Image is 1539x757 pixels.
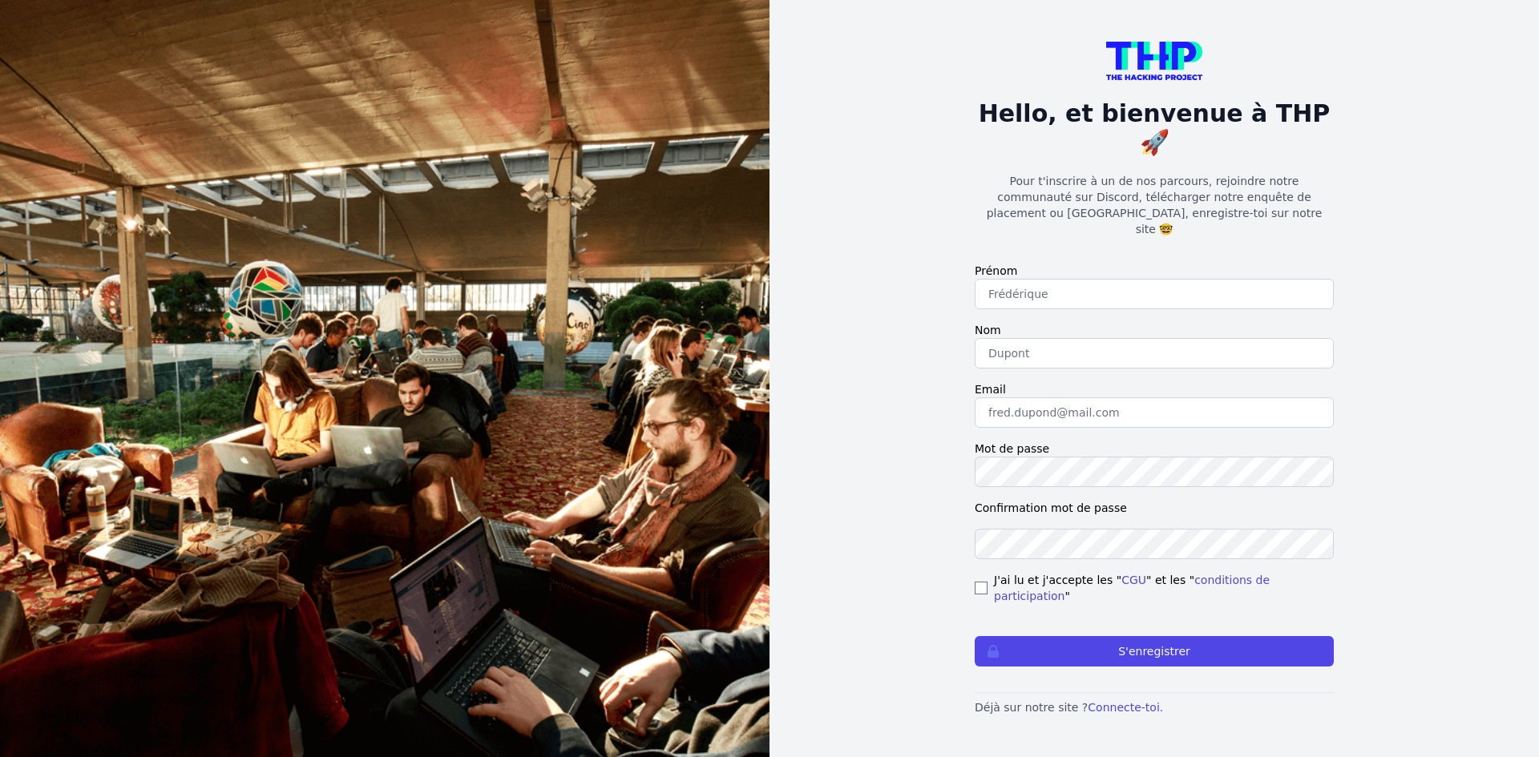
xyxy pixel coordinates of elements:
label: Mot de passe [975,441,1334,457]
label: Prénom [975,263,1334,279]
label: Email [975,381,1334,397]
input: Dupont [975,338,1334,368]
img: logo [1106,42,1202,80]
a: CGU [1121,574,1146,586]
input: fred.dupond@mail.com [975,397,1334,428]
p: Pour t'inscrire à un de nos parcours, rejoindre notre communauté sur Discord, télécharger notre e... [975,173,1334,237]
span: J'ai lu et j'accepte les " " et les " " [994,572,1334,604]
p: Déjà sur notre site ? [975,699,1334,715]
input: Frédérique [975,279,1334,309]
button: S'enregistrer [975,636,1334,666]
label: Nom [975,322,1334,338]
h1: Hello, et bienvenue à THP 🚀 [975,99,1334,157]
a: Connecte-toi. [1088,701,1163,714]
label: Confirmation mot de passe [975,500,1334,516]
